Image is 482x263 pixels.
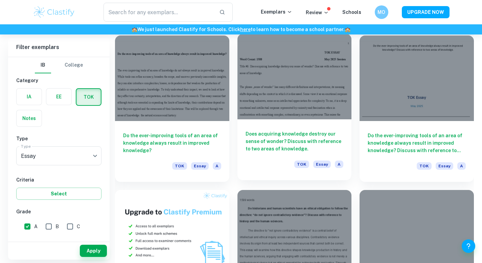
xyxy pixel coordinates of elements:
[55,223,59,230] span: B
[46,89,71,105] button: EE
[16,135,101,142] h6: Type
[35,57,83,73] div: Filter type choice
[115,35,229,182] a: Do the ever-improving tools of an area of knowledge always result in improved knowledge?TOKEssayA
[213,162,221,170] span: A
[237,35,352,182] a: Does acquiring knowledge destroy our sense of wonder? Discuss with reference to two areas of know...
[77,223,80,230] span: C
[246,130,344,152] h6: Does acquiring knowledge destroy our sense of wonder? Discuss with reference to two areas of know...
[313,161,331,168] span: Essay
[123,132,221,154] h6: Do the ever-improving tools of an area of knowledge always result in improved knowledge?
[457,162,466,170] span: A
[17,89,42,105] button: IA
[172,162,187,170] span: TOK
[16,176,101,184] h6: Criteria
[16,77,101,84] h6: Category
[76,89,101,105] button: TOK
[191,162,209,170] span: Essay
[16,188,101,200] button: Select
[16,208,101,215] h6: Grade
[306,9,329,16] p: Review
[377,8,385,16] h6: MO
[294,161,309,168] span: TOK
[335,161,343,168] span: A
[16,146,101,165] div: Essay
[436,162,453,170] span: Essay
[80,245,107,257] button: Apply
[375,5,388,19] button: MO
[462,239,475,253] button: Help and Feedback
[21,143,31,149] label: Type
[342,9,361,15] a: Schools
[368,132,466,154] h6: Do the ever-improving tools of an area of knowledge always result in improved knowledge? Discuss ...
[402,6,450,18] button: UPGRADE NOW
[261,8,292,16] p: Exemplars
[1,26,481,33] h6: We just launched Clastify for Schools. Click to learn how to become a school partner.
[132,27,137,32] span: 🏫
[345,27,350,32] span: 🏫
[417,162,432,170] span: TOK
[65,57,83,73] button: College
[360,35,474,182] a: Do the ever-improving tools of an area of knowledge always result in improved knowledge? Discuss ...
[104,3,214,22] input: Search for any exemplars...
[8,38,110,57] h6: Filter exemplars
[35,57,51,73] button: IB
[33,5,76,19] img: Clastify logo
[240,27,251,32] a: here
[34,223,38,230] span: A
[17,110,42,126] button: Notes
